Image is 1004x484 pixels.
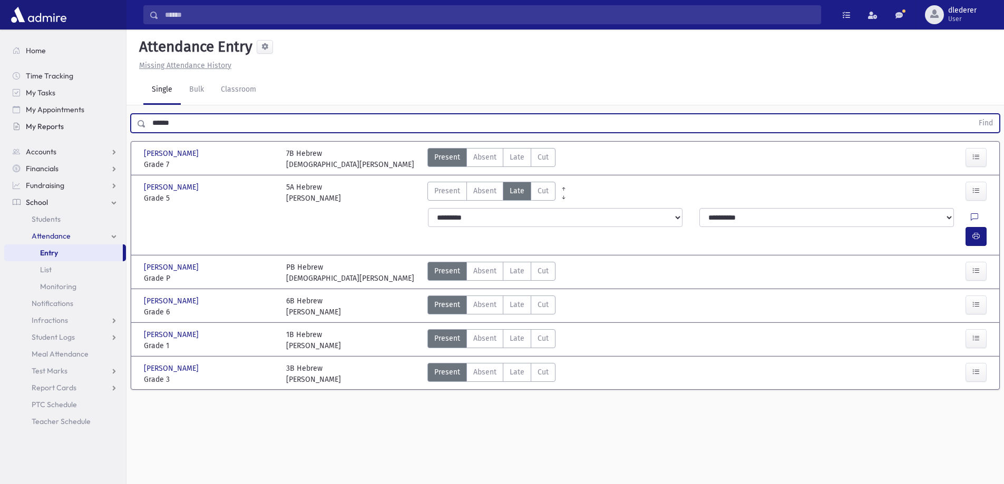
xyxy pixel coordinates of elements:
div: 6B Hebrew [PERSON_NAME] [286,295,341,318]
u: Missing Attendance History [139,61,231,70]
a: Monitoring [4,278,126,295]
span: Absent [473,185,496,196]
a: Meal Attendance [4,345,126,362]
span: [PERSON_NAME] [144,329,201,340]
span: My Appointments [26,105,84,114]
a: Bulk [181,75,212,105]
span: Cut [538,333,549,344]
div: AttTypes [427,182,555,204]
span: Absent [473,367,496,378]
span: Present [434,185,460,196]
span: PTC Schedule [32,400,77,409]
span: Cut [538,265,549,276]
span: Present [434,152,460,163]
div: AttTypes [427,148,555,170]
span: Fundraising [26,181,64,190]
span: Absent [473,265,496,276]
a: Teacher Schedule [4,413,126,430]
span: Monitoring [40,282,76,291]
span: Grade 5 [144,193,276,204]
span: Meal Attendance [32,349,89,359]
span: [PERSON_NAME] [144,295,201,307]
span: [PERSON_NAME] [144,182,201,193]
div: 5A Hebrew [PERSON_NAME] [286,182,341,204]
a: My Tasks [4,84,126,101]
a: Infractions [4,312,126,329]
a: My Appointments [4,101,126,118]
span: Time Tracking [26,71,73,81]
span: Report Cards [32,383,76,392]
span: Absent [473,333,496,344]
a: Missing Attendance History [135,61,231,70]
span: [PERSON_NAME] [144,262,201,273]
a: Students [4,211,126,228]
a: Classroom [212,75,265,105]
span: User [948,15,977,23]
a: Financials [4,160,126,177]
div: AttTypes [427,262,555,284]
span: Cut [538,299,549,310]
span: Infractions [32,315,68,325]
span: Grade 1 [144,340,276,351]
span: Late [510,265,524,276]
span: Grade P [144,273,276,284]
span: School [26,197,48,207]
a: Fundraising [4,177,126,194]
span: Absent [473,299,496,310]
span: Present [434,333,460,344]
span: Late [510,333,524,344]
a: Time Tracking [4,67,126,84]
span: [PERSON_NAME] [144,148,201,159]
span: My Tasks [26,88,55,97]
div: AttTypes [427,295,555,318]
span: Students [32,214,61,224]
a: Notifications [4,295,126,312]
a: Home [4,42,126,59]
div: AttTypes [427,329,555,351]
a: Accounts [4,143,126,160]
span: Notifications [32,299,73,308]
div: PB Hebrew [DEMOGRAPHIC_DATA][PERSON_NAME] [286,262,414,284]
span: Grade 7 [144,159,276,170]
span: Present [434,367,460,378]
a: Attendance [4,228,126,244]
span: Cut [538,185,549,196]
span: Financials [26,164,59,173]
a: Test Marks [4,362,126,379]
img: AdmirePro [8,4,69,25]
span: Late [510,299,524,310]
div: 7B Hebrew [DEMOGRAPHIC_DATA][PERSON_NAME] [286,148,414,170]
span: Grade 6 [144,307,276,318]
a: Entry [4,244,123,261]
span: Accounts [26,147,56,156]
h5: Attendance Entry [135,38,252,56]
span: Late [510,367,524,378]
span: Student Logs [32,332,75,342]
span: Present [434,265,460,276]
span: Cut [538,367,549,378]
span: Late [510,185,524,196]
span: Present [434,299,460,310]
span: Cut [538,152,549,163]
a: Report Cards [4,379,126,396]
a: Single [143,75,181,105]
div: AttTypes [427,363,555,385]
span: Grade 3 [144,374,276,385]
span: dlederer [948,6,977,15]
a: My Reports [4,118,126,135]
span: [PERSON_NAME] [144,363,201,374]
span: Teacher Schedule [32,417,91,426]
span: List [40,265,52,274]
a: Student Logs [4,329,126,345]
span: My Reports [26,122,64,131]
a: PTC Schedule [4,396,126,413]
span: Entry [40,248,58,258]
span: Late [510,152,524,163]
span: Home [26,46,46,55]
div: 1B Hebrew [PERSON_NAME] [286,329,341,351]
button: Find [972,114,999,132]
span: Attendance [32,231,71,241]
a: School [4,194,126,211]
span: Absent [473,152,496,163]
input: Search [159,5,821,24]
